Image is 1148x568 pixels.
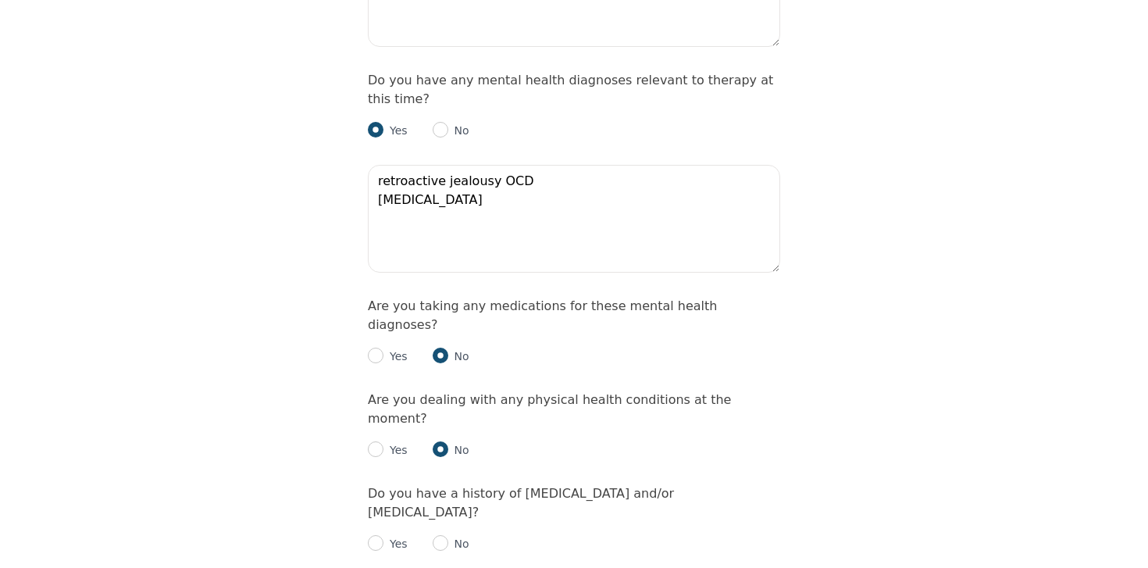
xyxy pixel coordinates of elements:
p: No [448,536,469,552]
p: No [448,348,469,364]
label: Do you have a history of [MEDICAL_DATA] and/or [MEDICAL_DATA]? [368,486,674,520]
p: No [448,442,469,458]
label: Are you dealing with any physical health conditions at the moment? [368,392,731,426]
p: No [448,123,469,138]
p: Yes [383,442,408,458]
p: Yes [383,348,408,364]
label: Are you taking any medications for these mental health diagnoses? [368,298,717,332]
p: Yes [383,123,408,138]
p: Yes [383,536,408,552]
textarea: retroactive jealousy OCD [MEDICAL_DATA] [368,165,780,273]
label: Do you have any mental health diagnoses relevant to therapy at this time? [368,73,773,106]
